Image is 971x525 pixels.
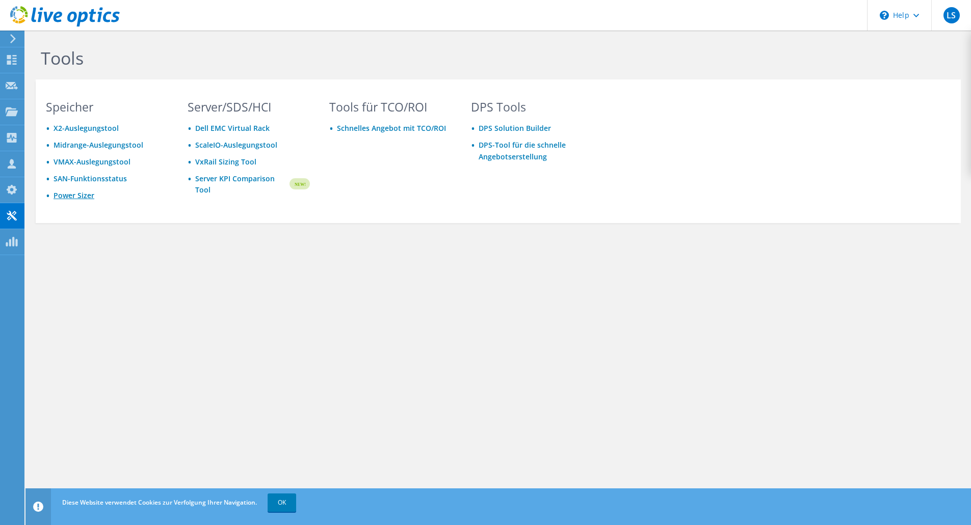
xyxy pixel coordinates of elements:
span: Diese Website verwendet Cookies zur Verfolgung Ihrer Navigation. [62,498,257,507]
svg: \n [880,11,889,20]
a: DPS-Tool für die schnelle Angebotserstellung [479,140,566,161]
h3: Server/SDS/HCI [188,101,310,113]
span: LS [943,7,960,23]
img: new-badge.svg [288,172,310,196]
a: VxRail Sizing Tool [195,157,256,167]
a: VMAX-Auslegungstool [54,157,130,167]
a: DPS Solution Builder [479,123,551,133]
h3: DPS Tools [471,101,593,113]
a: Server KPI Comparison Tool [195,173,288,196]
a: Power Sizer [54,190,94,200]
a: OK [268,493,296,512]
a: Midrange-Auslegungstool [54,140,143,150]
h1: Tools [41,47,729,69]
a: ScaleIO-Auslegungstool [195,140,277,150]
h3: Tools für TCO/ROI [329,101,452,113]
a: X2-Auslegungstool [54,123,119,133]
a: Dell EMC Virtual Rack [195,123,270,133]
a: Schnelles Angebot mit TCO/ROI [337,123,446,133]
h3: Speicher [46,101,168,113]
a: SAN-Funktionsstatus [54,174,127,183]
